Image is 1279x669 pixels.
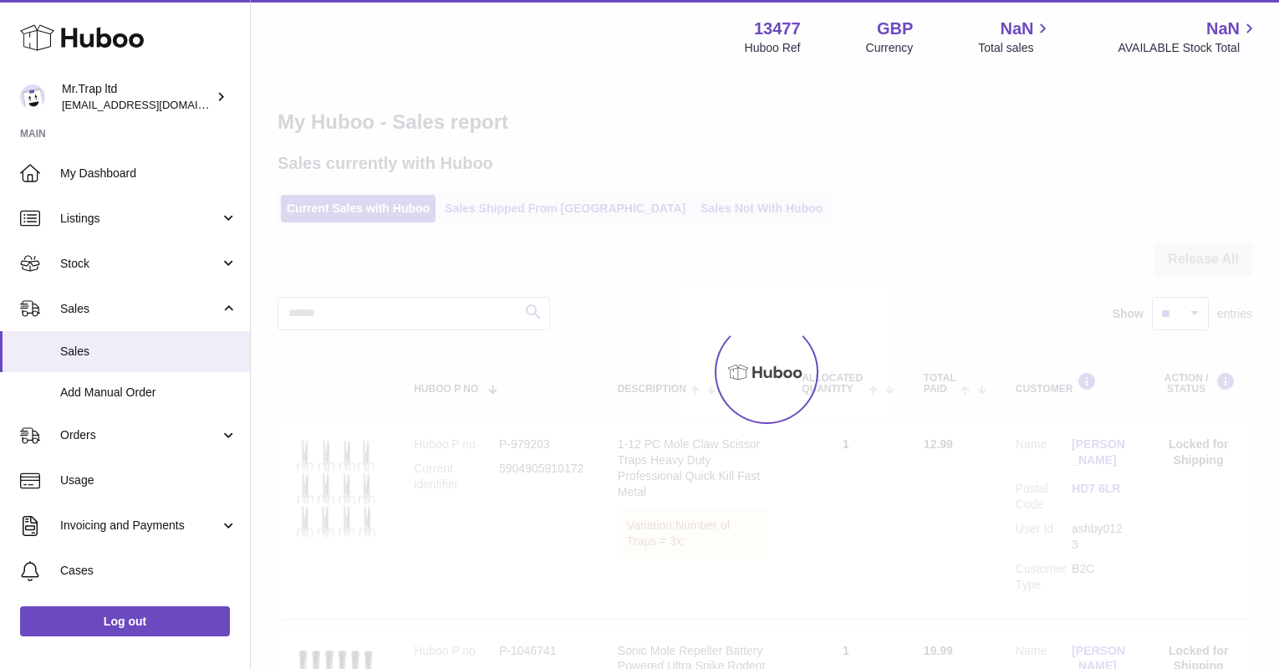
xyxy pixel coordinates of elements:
[62,98,246,111] span: [EMAIL_ADDRESS][DOMAIN_NAME]
[978,40,1052,56] span: Total sales
[20,606,230,636] a: Log out
[60,472,237,488] span: Usage
[60,344,237,360] span: Sales
[60,166,237,181] span: My Dashboard
[60,385,237,401] span: Add Manual Order
[1118,40,1259,56] span: AVAILABLE Stock Total
[62,81,212,113] div: Mr.Trap ltd
[60,301,220,317] span: Sales
[60,211,220,227] span: Listings
[1206,18,1240,40] span: NaN
[60,427,220,443] span: Orders
[20,84,45,110] img: office@grabacz.eu
[1118,18,1259,56] a: NaN AVAILABLE Stock Total
[877,18,913,40] strong: GBP
[754,18,801,40] strong: 13477
[978,18,1052,56] a: NaN Total sales
[1000,18,1033,40] span: NaN
[866,40,914,56] div: Currency
[60,256,220,272] span: Stock
[60,518,220,534] span: Invoicing and Payments
[745,40,801,56] div: Huboo Ref
[60,563,237,579] span: Cases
